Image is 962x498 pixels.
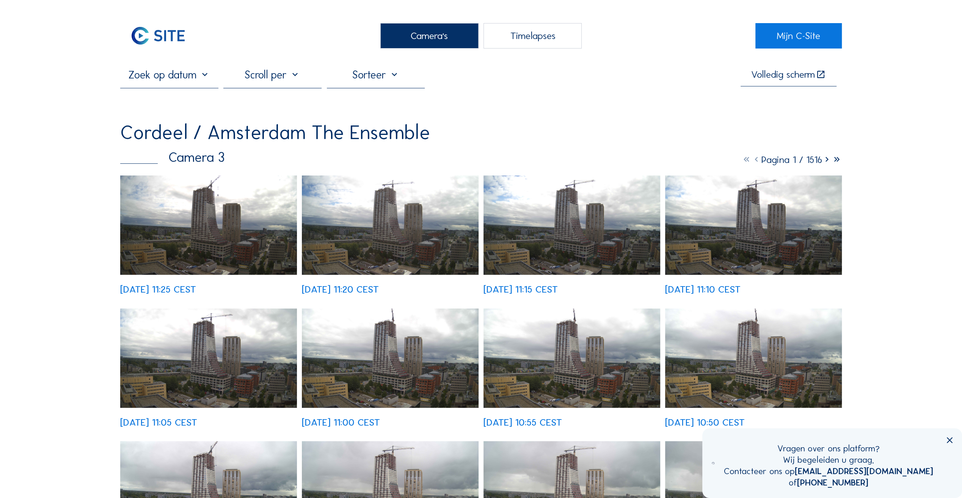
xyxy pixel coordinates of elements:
div: [DATE] 10:55 CEST [483,418,562,428]
a: C-SITE Logo [120,23,207,49]
div: Camera's [380,23,479,49]
div: [DATE] 11:15 CEST [483,285,558,294]
img: operator [712,443,714,483]
div: [DATE] 11:10 CEST [665,285,741,294]
img: image_52726680 [665,309,842,408]
img: image_52727052 [120,309,297,408]
a: [EMAIL_ADDRESS][DOMAIN_NAME] [795,466,933,476]
div: [DATE] 10:50 CEST [665,418,745,428]
img: C-SITE Logo [120,23,196,49]
div: Volledig scherm [751,70,815,80]
div: [DATE] 11:00 CEST [302,418,380,428]
div: Timelapses [483,23,582,49]
a: Mijn C-Site [755,23,842,49]
span: Pagina 1 / 1516 [761,154,822,166]
a: [PHONE_NUMBER] [797,477,868,488]
div: [DATE] 11:05 CEST [120,418,197,428]
div: [DATE] 11:25 CEST [120,285,196,294]
div: [DATE] 11:20 CEST [302,285,379,294]
img: image_52726749 [483,309,660,408]
div: Vragen over ons platform? [724,443,933,454]
img: image_52727202 [665,175,842,275]
input: Zoek op datum 󰅀 [120,68,218,81]
img: image_52727491 [302,175,479,275]
div: of [724,477,933,489]
img: image_52727560 [120,175,297,275]
img: image_52726905 [302,309,479,408]
div: Camera 3 [120,151,225,164]
div: Wij begeleiden u graag. [724,454,933,466]
img: image_52727367 [483,175,660,275]
div: Cordeel / Amsterdam The Ensemble [120,123,430,142]
div: Contacteer ons op [724,466,933,477]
